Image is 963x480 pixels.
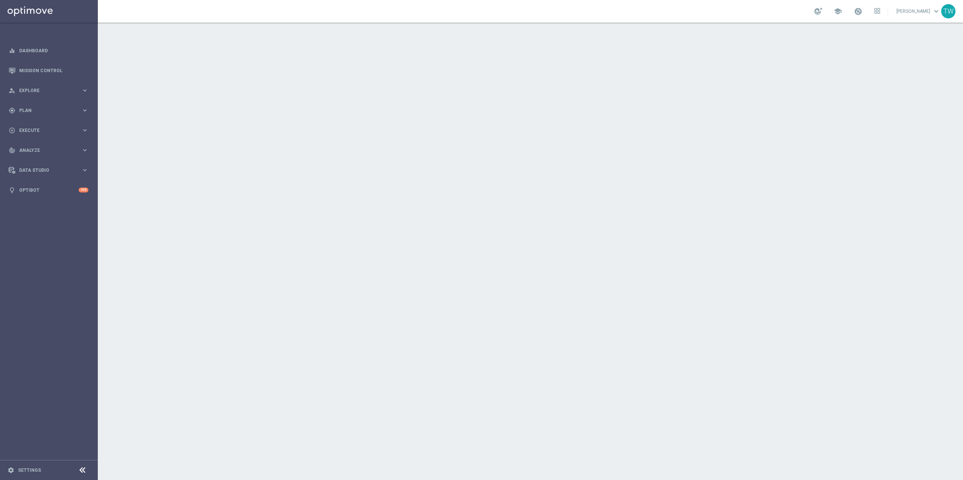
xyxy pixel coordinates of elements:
[8,147,89,153] button: track_changes Analyze keyboard_arrow_right
[9,41,88,61] div: Dashboard
[19,88,81,93] span: Explore
[9,87,81,94] div: Explore
[8,467,14,474] i: settings
[19,168,81,173] span: Data Studio
[9,47,15,54] i: equalizer
[81,87,88,94] i: keyboard_arrow_right
[9,87,15,94] i: person_search
[8,167,89,173] button: Data Studio keyboard_arrow_right
[81,127,88,134] i: keyboard_arrow_right
[18,468,41,472] a: Settings
[941,4,955,18] div: TW
[8,48,89,54] button: equalizer Dashboard
[9,127,15,134] i: play_circle_outline
[8,108,89,114] button: gps_fixed Plan keyboard_arrow_right
[8,187,89,193] button: lightbulb Optibot +10
[19,108,81,113] span: Plan
[9,61,88,80] div: Mission Control
[834,7,842,15] span: school
[9,147,15,154] i: track_changes
[9,187,15,194] i: lightbulb
[9,127,81,134] div: Execute
[81,167,88,174] i: keyboard_arrow_right
[9,167,81,174] div: Data Studio
[9,107,15,114] i: gps_fixed
[8,88,89,94] button: person_search Explore keyboard_arrow_right
[19,148,81,153] span: Analyze
[9,180,88,200] div: Optibot
[9,107,81,114] div: Plan
[79,188,88,192] div: +10
[81,107,88,114] i: keyboard_arrow_right
[9,147,81,154] div: Analyze
[932,7,940,15] span: keyboard_arrow_down
[8,68,89,74] button: Mission Control
[8,127,89,133] button: play_circle_outline Execute keyboard_arrow_right
[19,180,79,200] a: Optibot
[896,6,941,17] a: [PERSON_NAME]keyboard_arrow_down
[19,61,88,80] a: Mission Control
[19,41,88,61] a: Dashboard
[19,128,81,133] span: Execute
[81,147,88,154] i: keyboard_arrow_right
